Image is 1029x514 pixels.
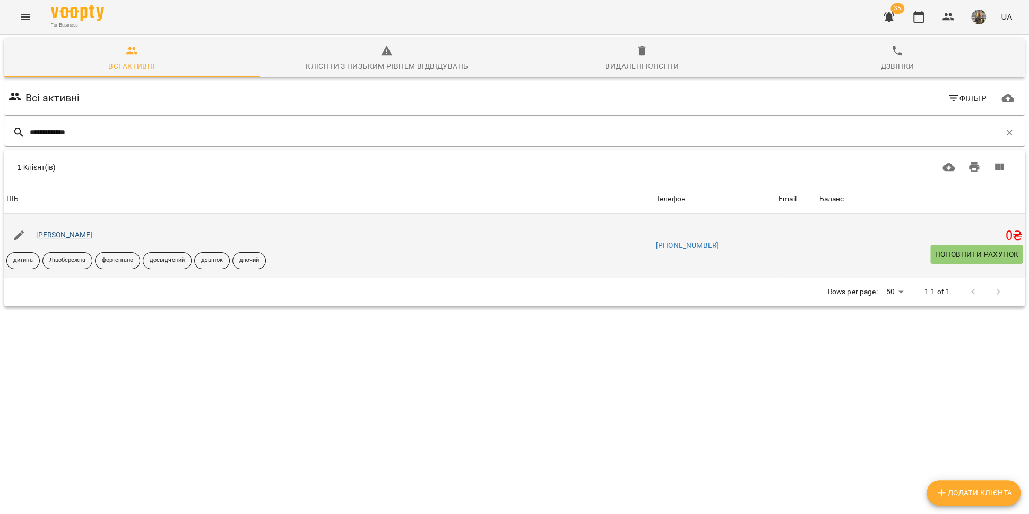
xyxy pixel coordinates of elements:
div: Баланс [819,193,844,205]
div: дзвінок [194,252,230,269]
p: Rows per page: [827,287,877,297]
span: 35 [890,3,904,14]
a: [PHONE_NUMBER] [656,241,719,250]
div: Телефон [656,193,686,205]
div: 50 [881,284,907,299]
p: 1-1 of 1 [924,287,950,297]
span: ПІБ [6,193,652,205]
button: UA [997,7,1016,27]
p: дитина [13,256,33,265]
div: Видалені клієнти [605,60,679,73]
p: досвідчений [150,256,185,265]
img: d95d3a1f5a58f9939815add2f0358ac8.jpg [971,10,986,24]
span: Баланс [819,193,1023,205]
span: For Business [51,22,104,29]
button: Завантажити CSV [936,155,962,180]
div: Table Toolbar [4,150,1025,184]
p: Лівобережна [49,256,85,265]
div: фортепіано [95,252,140,269]
span: UA [1001,11,1012,22]
div: Лівобережна [42,252,92,269]
div: Sort [6,193,19,205]
div: Email [779,193,797,205]
div: Sort [819,193,844,205]
div: Sort [656,193,686,205]
a: [PERSON_NAME] [36,230,93,239]
div: Дзвінки [880,60,914,73]
span: Email [779,193,815,205]
div: Клієнти з низьким рівнем відвідувань [306,60,468,73]
p: дзвінок [201,256,223,265]
h6: Всі активні [25,90,80,106]
div: дитина [6,252,40,269]
button: Вигляд колонок [987,155,1012,180]
p: діючий [239,256,260,265]
div: діючий [232,252,266,269]
div: 1 Клієнт(ів) [17,162,496,173]
div: Всі активні [108,60,155,73]
span: Поповнити рахунок [935,248,1018,261]
img: Voopty Logo [51,5,104,21]
div: ПІБ [6,193,19,205]
button: Друк [962,155,987,180]
span: Фільтр [947,92,987,105]
button: Menu [13,4,38,30]
button: Поповнити рахунок [930,245,1023,264]
button: Фільтр [943,89,991,108]
div: Sort [779,193,797,205]
h5: 0 ₴ [819,228,1023,244]
p: фортепіано [102,256,133,265]
span: Телефон [656,193,774,205]
div: досвідчений [143,252,192,269]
